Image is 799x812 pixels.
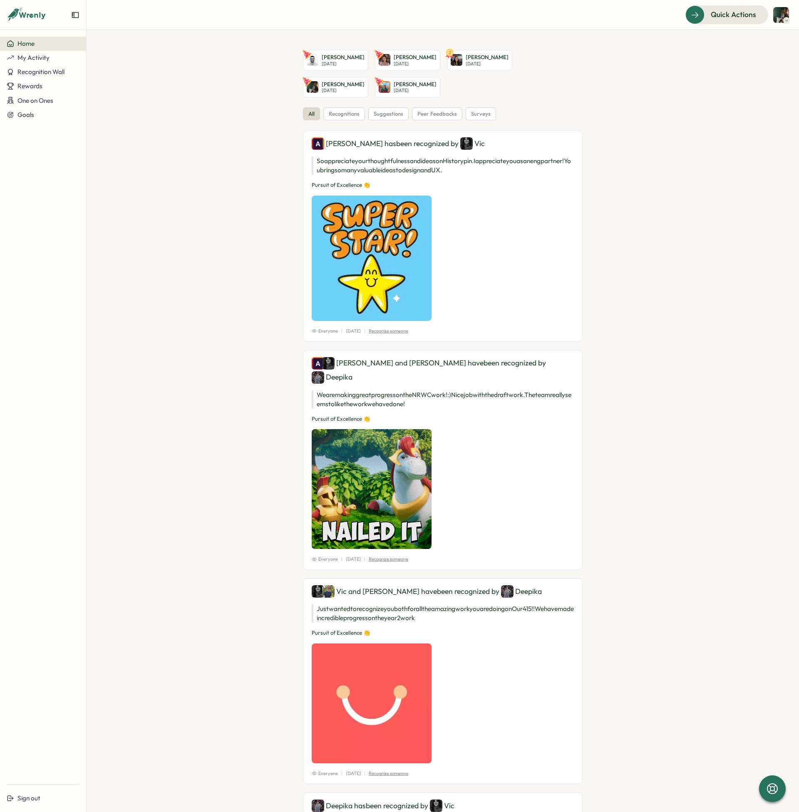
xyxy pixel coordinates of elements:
p: | [341,328,342,335]
p: [DATE] [346,770,361,777]
span: peer feedbacks [417,110,457,118]
span: Everyone [312,328,338,335]
span: all [308,110,315,118]
p: [PERSON_NAME] [322,81,365,88]
div: Deepika has been recognized by [312,800,574,812]
div: Vic [430,800,454,812]
p: [DATE] [466,61,509,67]
p: So appreciate your thoughtfulness and ideas on Historypin. I appreciate you as an eng partner! Yo... [312,156,574,175]
button: Expand sidebar [71,11,79,19]
p: | [364,328,365,335]
img: Kyle Peterson [307,54,318,66]
span: Everyone [312,556,338,563]
p: | [341,556,342,563]
p: [PERSON_NAME] [466,54,509,61]
p: [DATE] [394,88,437,93]
a: 2Ashley Jessen[PERSON_NAME][DATE] [447,50,512,70]
img: Vic de Aranzeta [322,357,335,370]
img: Deepika Ramachandran [312,800,324,812]
div: Vic and [PERSON_NAME] have been recognized by [312,585,574,598]
span: recognitions [329,110,360,118]
p: Just wanted to recognize you both for all the amazing work you are doing on Our415!! We have made... [312,604,574,623]
div: [PERSON_NAME] and [PERSON_NAME] have been recognized by [312,357,574,384]
a: Justin Caovan[PERSON_NAME][DATE] [303,77,368,97]
p: | [364,770,365,777]
img: Justin Caovan [307,81,318,93]
text: 2 [449,50,451,55]
span: Home [17,40,35,47]
p: Recognize someone [369,328,408,335]
span: Goals [17,111,34,119]
span: Everyone [312,770,338,777]
img: Chad Brokaw [322,585,335,598]
span: One on Ones [17,97,53,104]
img: Ashley Jessen [451,54,462,66]
p: [PERSON_NAME] [322,54,365,61]
a: Kyle Peterson[PERSON_NAME][DATE] [303,50,368,70]
p: Recognize someone [369,770,408,777]
p: We are making great progress on the NRWC work! :) Nice job with the draft work. The team really s... [312,390,574,409]
p: | [364,556,365,563]
img: Recognition Image [312,429,432,549]
img: Justin Caovan [773,7,789,23]
span: Quick Actions [711,9,756,20]
img: Vic de Aranzeta [460,137,473,150]
img: Recognition Image [312,643,432,763]
p: Pursuit of Excellence 👏 [312,415,574,423]
img: Deepika Ramachandran [501,585,514,598]
p: [PERSON_NAME] [394,54,437,61]
img: Adrien Young [312,357,324,370]
p: [DATE] [322,88,365,93]
span: surveys [471,110,491,118]
div: Vic [460,137,485,150]
span: Sign out [17,794,40,802]
span: Recognition Wall [17,68,65,76]
span: Rewards [17,82,42,90]
div: Deepika [501,585,542,598]
img: Vic de Aranzeta [312,585,324,598]
p: [DATE] [346,328,361,335]
p: [PERSON_NAME] [394,81,437,88]
p: | [341,770,342,777]
p: [DATE] [394,61,437,67]
p: Pursuit of Excellence 👏 [312,181,574,189]
span: My Activity [17,54,50,62]
img: Adrien Young [312,137,324,150]
img: Recognition Image [312,196,432,321]
p: Pursuit of Excellence 👏 [312,629,574,637]
div: Deepika [312,371,352,384]
p: Recognize someone [369,556,408,563]
p: [DATE] [346,556,361,563]
img: Vic de Aranzeta [430,800,442,812]
img: Shreya Chatterjee [379,54,390,66]
img: Deepika Ramachandran [312,371,324,384]
img: Emily Jablonski [379,81,390,93]
p: [DATE] [322,61,365,67]
a: Shreya Chatterjee[PERSON_NAME][DATE] [375,50,440,70]
button: Quick Actions [685,5,768,24]
div: [PERSON_NAME] has been recognized by [312,137,574,150]
a: Emily Jablonski[PERSON_NAME][DATE] [375,77,440,97]
span: suggestions [374,110,403,118]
